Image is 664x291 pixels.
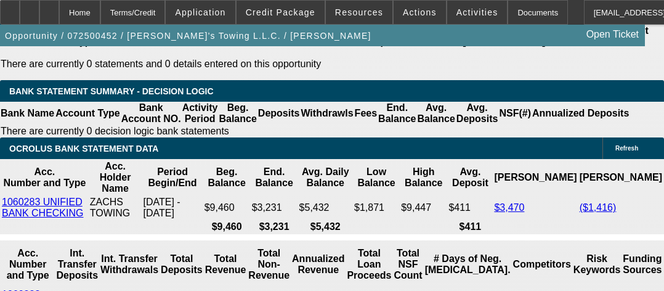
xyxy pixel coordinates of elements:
[573,242,621,287] th: Risk Keywords
[622,242,662,287] th: Funding Sources
[400,160,447,195] th: High Balance
[346,242,392,287] th: Total Loan Proceeds
[403,7,437,17] span: Actions
[448,160,492,195] th: Avg. Deposit
[581,24,644,45] a: Open Ticket
[1,242,54,287] th: Acc. Number and Type
[299,160,352,195] th: Avg. Daily Balance
[493,160,577,195] th: [PERSON_NAME]
[100,242,159,287] th: Int. Transfer Withdrawals
[89,196,142,219] td: ZACHS TOWING
[182,102,219,125] th: Activity Period
[512,242,572,287] th: Competitors
[615,145,638,152] span: Refresh
[448,221,492,233] th: $411
[204,196,250,219] td: $9,460
[121,102,182,125] th: Bank Account NO.
[246,7,315,17] span: Credit Package
[456,102,499,125] th: Avg. Deposits
[5,31,371,41] span: Opportunity / 072500452 / [PERSON_NAME]'s Towing L.L.C. / [PERSON_NAME]
[447,1,508,24] button: Activities
[299,221,352,233] th: $5,432
[257,102,301,125] th: Deposits
[204,221,250,233] th: $9,460
[424,242,511,287] th: # Days of Neg. [MEDICAL_DATA].
[237,1,325,24] button: Credit Package
[498,102,532,125] th: NSF(#)
[300,102,354,125] th: Withdrawls
[204,160,250,195] th: Beg. Balance
[378,102,416,125] th: End. Balance
[580,202,617,213] a: ($1,416)
[143,160,203,195] th: Period Begin/End
[335,7,383,17] span: Resources
[291,242,345,287] th: Annualized Revenue
[143,196,203,219] td: [DATE] - [DATE]
[1,59,663,70] p: There are currently 0 statements and 0 details entered on this opportunity
[248,242,290,287] th: Total Non-Revenue
[448,196,492,219] td: $411
[532,102,630,125] th: Annualized Deposits
[9,86,214,96] span: Bank Statement Summary - Decision Logic
[55,242,99,287] th: Int. Transfer Deposits
[299,196,352,219] td: $5,432
[394,1,446,24] button: Actions
[326,1,392,24] button: Resources
[354,196,399,219] td: $1,871
[218,102,257,125] th: Beg. Balance
[166,1,235,24] button: Application
[204,242,247,287] th: Total Revenue
[55,102,121,125] th: Account Type
[89,160,142,195] th: Acc. Holder Name
[1,160,88,195] th: Acc. Number and Type
[354,102,378,125] th: Fees
[251,196,298,219] td: $3,231
[416,102,455,125] th: Avg. Balance
[160,242,203,287] th: Total Deposits
[456,7,498,17] span: Activities
[251,221,298,233] th: $3,231
[354,160,399,195] th: Low Balance
[251,160,298,195] th: End. Balance
[2,197,83,218] a: 1060283 UNIFIED BANK CHECKING
[494,202,524,213] a: $3,470
[400,196,447,219] td: $9,447
[393,242,423,287] th: Sum of the Total NSF Count and Total Overdraft Fee Count from Ocrolus
[9,144,158,154] span: OCROLUS BANK STATEMENT DATA
[175,7,225,17] span: Application
[579,160,663,195] th: [PERSON_NAME]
